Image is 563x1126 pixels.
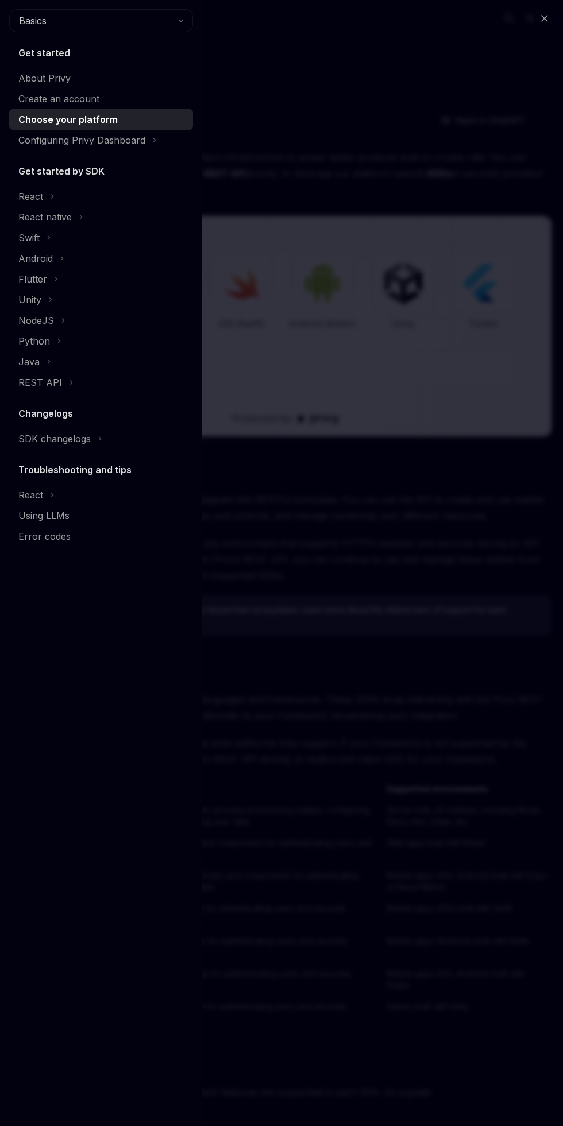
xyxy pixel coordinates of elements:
[18,71,71,85] div: About Privy
[18,407,73,420] h5: Changelogs
[18,509,70,523] div: Using LLMs
[9,9,193,32] button: Basics
[18,133,145,147] div: Configuring Privy Dashboard
[18,463,132,477] h5: Troubleshooting and tips
[9,505,193,526] a: Using LLMs
[18,293,41,307] div: Unity
[18,376,62,389] div: REST API
[18,432,91,446] div: SDK changelogs
[18,189,43,203] div: React
[18,46,70,60] h5: Get started
[18,231,40,245] div: Swift
[18,92,99,106] div: Create an account
[18,488,43,502] div: React
[9,68,193,88] a: About Privy
[18,334,50,348] div: Python
[18,314,54,327] div: NodeJS
[18,210,72,224] div: React native
[18,272,47,286] div: Flutter
[18,251,53,265] div: Android
[9,109,193,130] a: Choose your platform
[9,88,193,109] a: Create an account
[18,529,71,543] div: Error codes
[9,526,193,547] a: Error codes
[19,14,47,28] span: Basics
[18,355,40,369] div: Java
[18,164,105,178] h5: Get started by SDK
[18,113,118,126] div: Choose your platform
